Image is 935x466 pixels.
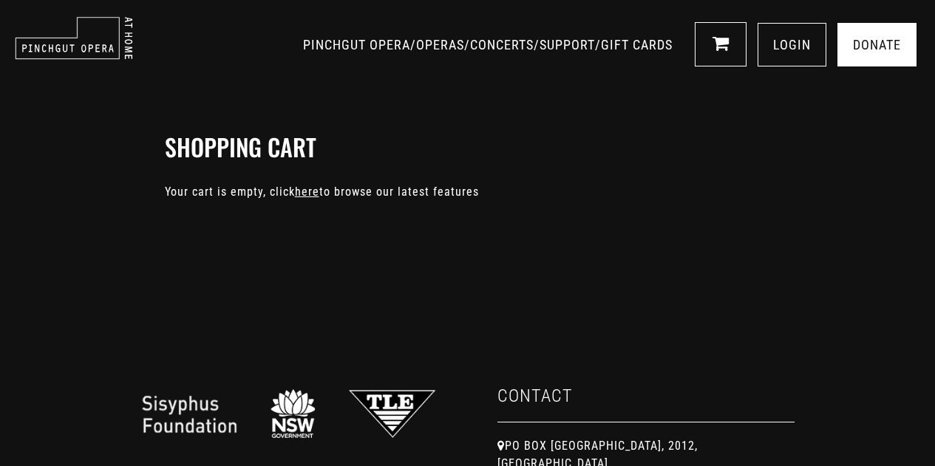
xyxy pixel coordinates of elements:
a: CONCERTS [470,37,534,52]
a: SUPPORT [540,37,595,52]
a: PINCHGUT OPERA [303,37,410,52]
a: here [295,185,319,199]
a: Donate [837,23,917,66]
h2: Shopping Cart [165,133,771,161]
a: LOGIN [758,23,826,66]
img: pinchgut_at_home_negative_logo.svg [15,16,133,60]
h4: Contact [497,386,795,422]
a: OPERAS [416,37,464,52]
a: GIFT CARDS [601,37,673,52]
img: Website%20logo%20footer%20v3.png [140,386,436,442]
p: Your cart is empty, click to browse our latest features [165,183,771,201]
span: / / / / [303,37,676,52]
